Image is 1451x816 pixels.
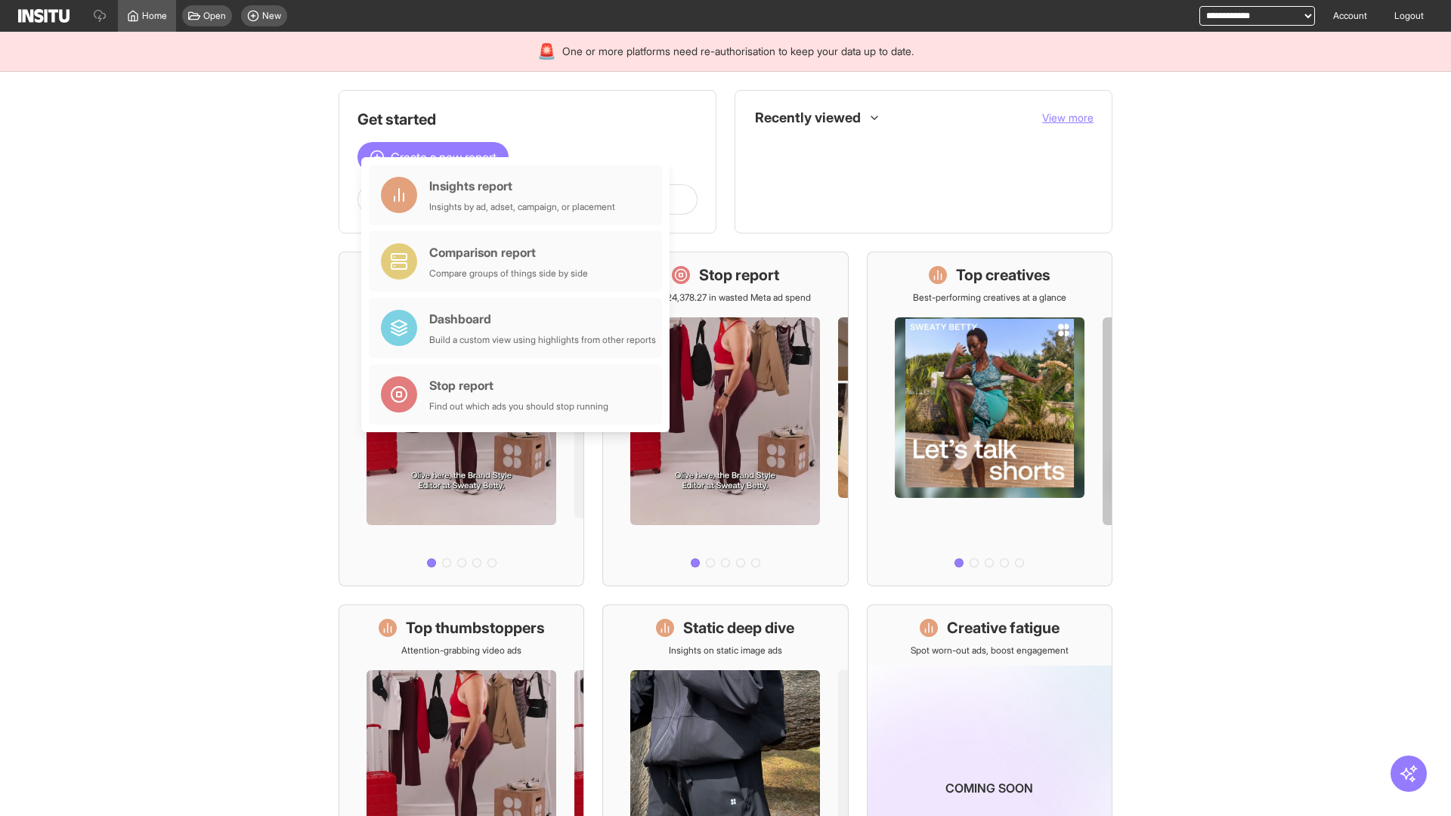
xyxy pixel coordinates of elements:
a: Stop reportSave £24,378.27 in wasted Meta ad spend [602,252,848,586]
img: Logo [18,9,70,23]
div: Dashboard [429,310,656,328]
div: Build a custom view using highlights from other reports [429,334,656,346]
button: Create a new report [357,142,509,172]
div: 🚨 [537,41,556,62]
h1: Stop report [699,264,779,286]
span: View more [1042,111,1094,124]
div: Compare groups of things side by side [429,267,588,280]
h1: Top thumbstoppers [406,617,545,638]
span: Home [142,10,167,22]
span: Create a new report [391,148,497,166]
p: Save £24,378.27 in wasted Meta ad spend [639,292,811,304]
div: Stop report [429,376,608,394]
div: Insights by ad, adset, campaign, or placement [429,201,615,213]
span: New [262,10,281,22]
p: Attention-grabbing video ads [401,644,521,657]
a: What's live nowSee all active ads instantly [339,252,584,586]
p: Insights on static image ads [669,644,782,657]
a: Top creativesBest-performing creatives at a glance [867,252,1112,586]
h1: Get started [357,109,698,130]
div: Comparison report [429,243,588,261]
h1: Static deep dive [683,617,794,638]
button: View more [1042,110,1094,125]
p: Best-performing creatives at a glance [913,292,1066,304]
span: One or more platforms need re-authorisation to keep your data up to date. [562,44,914,59]
div: Find out which ads you should stop running [429,400,608,413]
span: Open [203,10,226,22]
div: Insights report [429,177,615,195]
h1: Top creatives [956,264,1050,286]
